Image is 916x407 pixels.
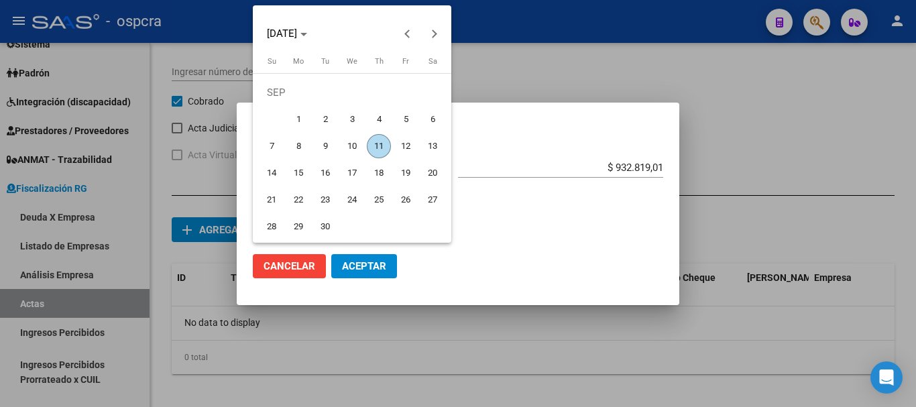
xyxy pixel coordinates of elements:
span: 30 [313,215,337,239]
button: Choose month and year [262,21,312,46]
button: September 9, 2025 [312,133,339,160]
button: September 19, 2025 [392,160,419,186]
span: 27 [420,188,445,212]
span: 25 [367,188,391,212]
button: September 25, 2025 [365,186,392,213]
button: September 26, 2025 [392,186,419,213]
button: September 17, 2025 [339,160,365,186]
span: 1 [286,107,310,131]
span: 22 [286,188,310,212]
span: Mo [293,57,304,66]
button: September 3, 2025 [339,106,365,133]
button: September 4, 2025 [365,106,392,133]
button: September 1, 2025 [285,106,312,133]
span: 13 [420,134,445,158]
button: September 30, 2025 [312,213,339,240]
button: September 7, 2025 [258,133,285,160]
span: Th [375,57,384,66]
button: September 24, 2025 [339,186,365,213]
span: Sa [428,57,437,66]
button: September 28, 2025 [258,213,285,240]
span: We [347,57,357,66]
span: 3 [340,107,364,131]
button: September 14, 2025 [258,160,285,186]
span: 7 [260,134,284,158]
button: September 15, 2025 [285,160,312,186]
button: September 18, 2025 [365,160,392,186]
span: 17 [340,161,364,185]
button: September 10, 2025 [339,133,365,160]
button: September 22, 2025 [285,186,312,213]
button: September 16, 2025 [312,160,339,186]
span: 15 [286,161,310,185]
span: 11 [367,134,391,158]
button: September 6, 2025 [419,106,446,133]
button: September 12, 2025 [392,133,419,160]
button: September 21, 2025 [258,186,285,213]
span: 10 [340,134,364,158]
span: 5 [394,107,418,131]
button: September 8, 2025 [285,133,312,160]
button: September 5, 2025 [392,106,419,133]
span: 2 [313,107,337,131]
td: SEP [258,79,446,106]
span: 6 [420,107,445,131]
button: September 11, 2025 [365,133,392,160]
button: September 23, 2025 [312,186,339,213]
button: September 29, 2025 [285,213,312,240]
span: 24 [340,188,364,212]
span: 12 [394,134,418,158]
span: 9 [313,134,337,158]
span: 23 [313,188,337,212]
span: 20 [420,161,445,185]
span: Fr [402,57,409,66]
span: Tu [321,57,329,66]
span: 29 [286,215,310,239]
span: 19 [394,161,418,185]
span: 21 [260,188,284,212]
span: 26 [394,188,418,212]
button: Previous month [394,20,421,47]
button: September 20, 2025 [419,160,446,186]
button: Next month [421,20,448,47]
button: September 2, 2025 [312,106,339,133]
div: Open Intercom Messenger [870,361,903,394]
span: 18 [367,161,391,185]
span: 8 [286,134,310,158]
span: 16 [313,161,337,185]
button: September 27, 2025 [419,186,446,213]
button: September 13, 2025 [419,133,446,160]
span: 4 [367,107,391,131]
span: 14 [260,161,284,185]
span: 28 [260,215,284,239]
span: Su [268,57,276,66]
span: [DATE] [267,27,297,40]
